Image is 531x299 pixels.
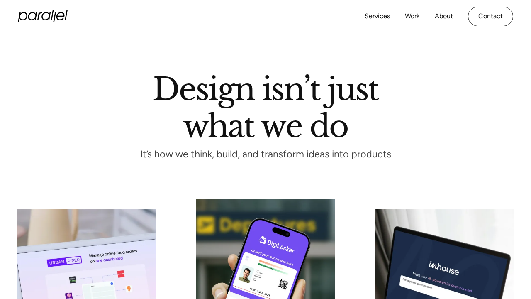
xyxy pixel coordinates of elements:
[153,74,379,137] h1: Design isn’t just what we do
[123,151,408,158] p: It’s how we think, build, and transform ideas into products
[18,10,68,22] a: home
[365,10,390,22] a: Services
[468,7,513,26] a: Contact
[405,10,420,22] a: Work
[435,10,453,22] a: About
